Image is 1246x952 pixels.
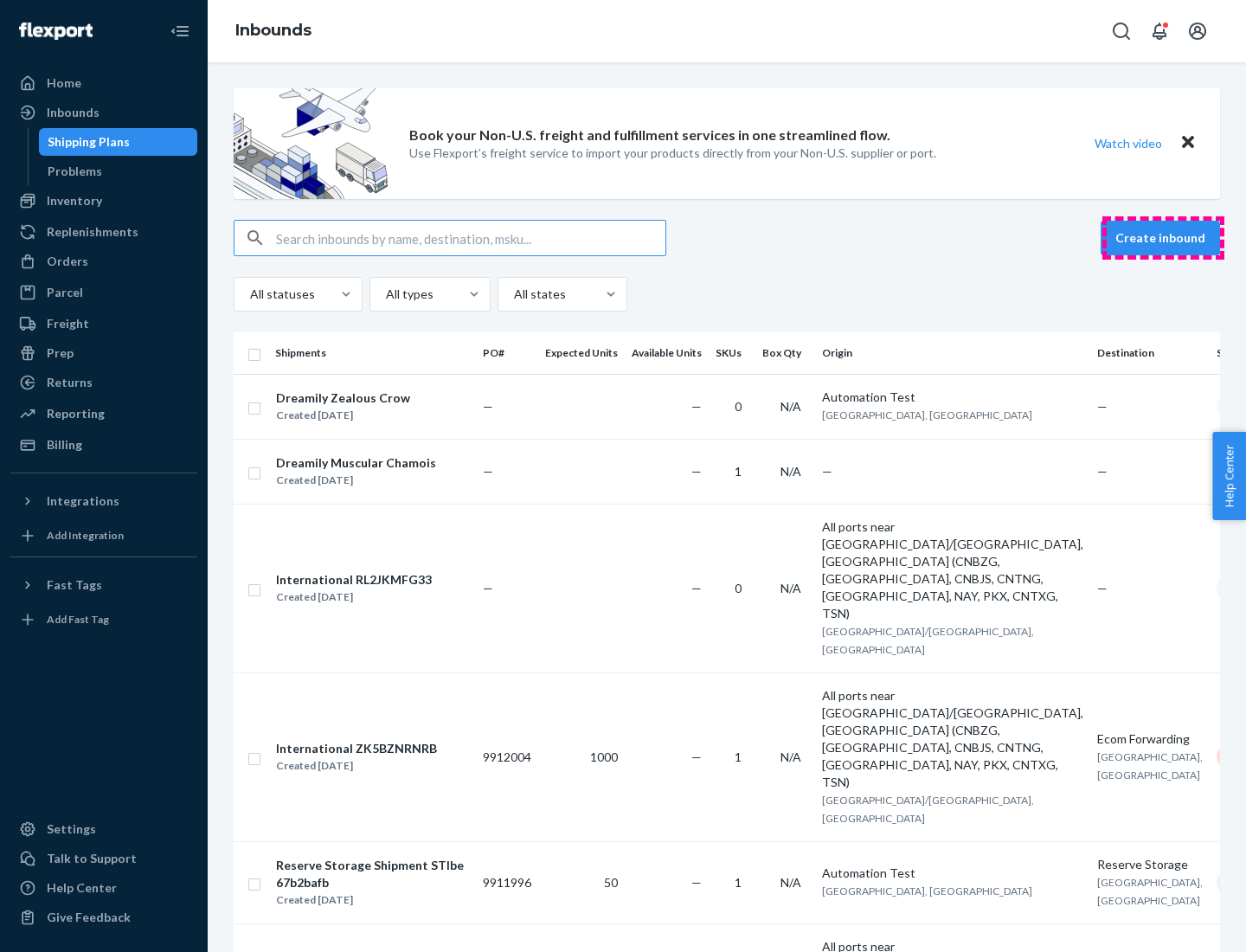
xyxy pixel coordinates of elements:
[276,221,665,255] input: Search inbounds by name, destination, msku...
[47,879,117,897] div: Help Center
[1097,876,1203,907] span: [GEOGRAPHIC_DATA], [GEOGRAPHIC_DATA]
[625,332,709,374] th: Available Units
[735,581,742,595] span: 0
[48,133,130,151] div: Shipping Plans
[47,253,88,270] div: Orders
[735,399,742,414] span: 0
[384,286,386,303] input: All types
[1142,14,1177,48] button: Open notifications
[47,74,81,92] div: Home
[248,286,250,303] input: All statuses
[822,518,1083,622] div: All ports near [GEOGRAPHIC_DATA]/[GEOGRAPHIC_DATA], [GEOGRAPHIC_DATA] (CNBZG, [GEOGRAPHIC_DATA], ...
[10,606,197,634] a: Add Fast Tag
[47,576,102,594] div: Fast Tags
[691,399,702,414] span: —
[10,904,197,931] button: Give Feedback
[822,464,832,479] span: —
[691,464,702,479] span: —
[276,857,468,891] div: Reserve Storage Shipment STIbe67b2bafb
[755,332,815,374] th: Box Qty
[276,891,468,909] div: Created [DATE]
[1097,581,1108,595] span: —
[48,163,102,180] div: Problems
[1090,332,1210,374] th: Destination
[691,749,702,764] span: —
[815,332,1090,374] th: Origin
[483,464,493,479] span: —
[1104,14,1139,48] button: Open Search Box
[10,248,197,275] a: Orders
[276,454,436,472] div: Dreamily Muscular Chamois
[276,571,432,589] div: International RL2JKMFG33
[47,850,137,867] div: Talk to Support
[822,687,1083,791] div: All ports near [GEOGRAPHIC_DATA]/[GEOGRAPHIC_DATA], [GEOGRAPHIC_DATA] (CNBZG, [GEOGRAPHIC_DATA], ...
[476,332,538,374] th: PO#
[1212,432,1246,520] button: Help Center
[10,845,197,872] a: Talk to Support
[47,374,93,391] div: Returns
[538,332,625,374] th: Expected Units
[10,99,197,126] a: Inbounds
[276,740,437,757] div: International ZK5BZNRNRB
[1097,399,1108,414] span: —
[1180,14,1215,48] button: Open account menu
[780,749,801,764] span: N/A
[822,865,1083,882] div: Automation Test
[47,612,109,627] div: Add Fast Tag
[268,332,476,374] th: Shipments
[47,492,119,510] div: Integrations
[10,815,197,843] a: Settings
[483,399,493,414] span: —
[19,23,93,40] img: Flexport logo
[10,522,197,550] a: Add Integration
[483,581,493,595] span: —
[10,69,197,97] a: Home
[1097,464,1108,479] span: —
[10,571,197,599] button: Fast Tags
[235,21,311,40] a: Inbounds
[47,436,82,453] div: Billing
[780,875,801,890] span: N/A
[10,279,197,306] a: Parcel
[47,315,89,332] div: Freight
[735,464,742,479] span: 1
[822,884,1032,897] span: [GEOGRAPHIC_DATA], [GEOGRAPHIC_DATA]
[10,400,197,428] a: Reporting
[10,369,197,396] a: Returns
[276,589,432,606] div: Created [DATE]
[780,464,801,479] span: N/A
[1097,750,1203,782] span: [GEOGRAPHIC_DATA], [GEOGRAPHIC_DATA]
[47,405,105,422] div: Reporting
[10,431,197,459] a: Billing
[1083,131,1173,156] button: Watch video
[709,332,755,374] th: SKUs
[780,399,801,414] span: N/A
[10,487,197,515] button: Integrations
[10,310,197,338] a: Freight
[47,223,138,241] div: Replenishments
[512,286,514,303] input: All states
[47,192,102,209] div: Inventory
[476,841,538,923] td: 9911996
[822,625,1034,656] span: [GEOGRAPHIC_DATA]/[GEOGRAPHIC_DATA], [GEOGRAPHIC_DATA]
[39,158,198,185] a: Problems
[691,581,702,595] span: —
[822,389,1083,406] div: Automation Test
[47,820,96,838] div: Settings
[47,909,131,926] div: Give Feedback
[735,749,742,764] span: 1
[10,187,197,215] a: Inventory
[47,528,124,543] div: Add Integration
[590,749,618,764] span: 1000
[691,875,702,890] span: —
[409,125,890,145] p: Book your Non-U.S. freight and fulfillment services in one streamlined flow.
[47,344,74,362] div: Prep
[1097,856,1203,873] div: Reserve Storage
[10,339,197,367] a: Prep
[604,875,618,890] span: 50
[276,407,410,424] div: Created [DATE]
[476,672,538,841] td: 9912004
[822,794,1034,825] span: [GEOGRAPHIC_DATA]/[GEOGRAPHIC_DATA], [GEOGRAPHIC_DATA]
[735,875,742,890] span: 1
